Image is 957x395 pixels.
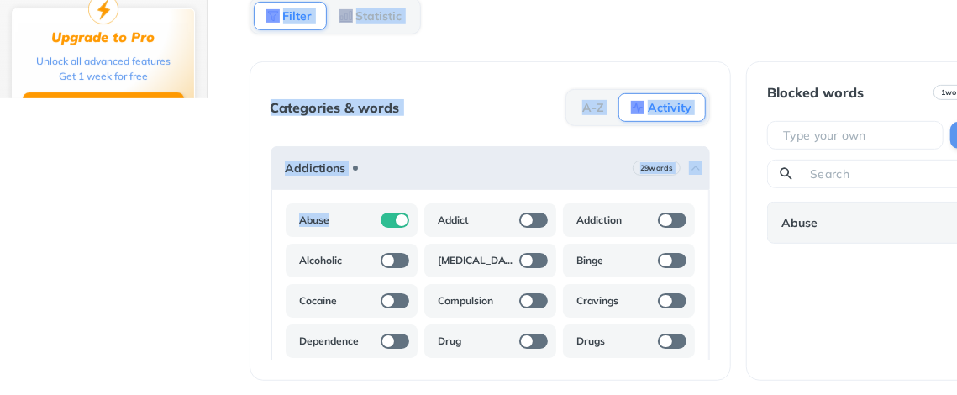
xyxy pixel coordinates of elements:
b: Abuse [299,213,329,227]
b: Abuse [781,216,818,229]
b: Alcoholic [299,254,342,267]
b: Activity [648,103,691,113]
div: Unlock all advanced features [36,54,171,69]
input: Type your own [781,127,936,144]
b: Filter [283,11,313,21]
b: Cravings [576,294,618,308]
b: Compulsion [438,294,493,308]
img: Filter [266,9,280,23]
b: Addict [438,213,469,227]
b: Drugs [576,334,605,348]
div: Get 1 week for free [59,69,148,84]
div: Categories & words [271,100,400,115]
b: A-Z [582,103,604,113]
button: Go Pro [23,92,184,119]
b: Binge [576,254,603,267]
div: Blocked words [767,85,864,100]
b: 29 words [640,162,673,174]
b: Statistic [356,11,402,21]
b: Addictions [285,161,345,175]
div: Upgrade to Pro [52,29,155,45]
b: Drug [438,334,461,348]
img: Statistic [339,9,353,23]
b: Dependence [299,334,359,348]
b: Addiction [576,213,622,227]
b: [MEDICAL_DATA] [438,254,516,267]
b: Cocaine [299,294,337,308]
img: Activity [631,101,644,114]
